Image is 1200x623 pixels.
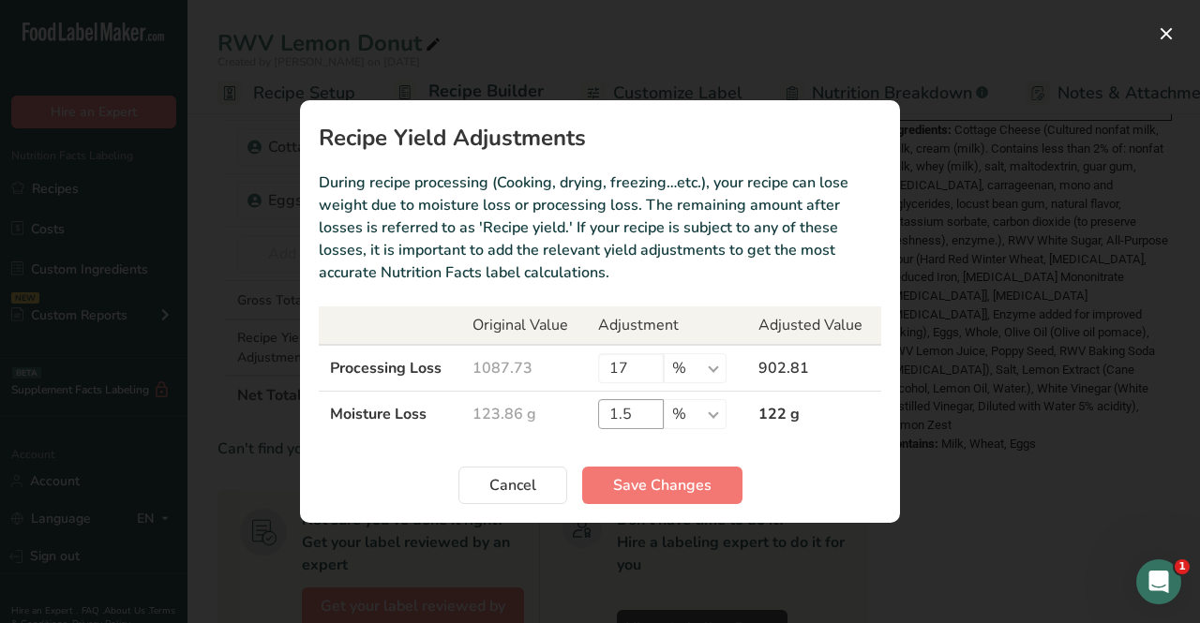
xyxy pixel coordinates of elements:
[319,345,461,392] td: Processing Loss
[319,126,881,149] h1: Recipe Yield Adjustments
[458,467,567,504] button: Cancel
[489,474,536,497] span: Cancel
[613,474,712,497] span: Save Changes
[1175,559,1190,574] span: 1
[747,345,881,392] td: 902.81
[587,306,747,345] th: Adjustment
[461,306,587,345] th: Original Value
[461,392,587,438] td: 123.86 g
[461,345,587,392] td: 1087.73
[1136,559,1181,604] iframe: Intercom live chat
[319,392,461,438] td: Moisture Loss
[582,467,742,504] button: Save Changes
[747,306,881,345] th: Adjusted Value
[747,392,881,438] td: 122 g
[319,171,881,284] p: During recipe processing (Cooking, drying, freezing…etc.), your recipe can lose weight due to moi...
